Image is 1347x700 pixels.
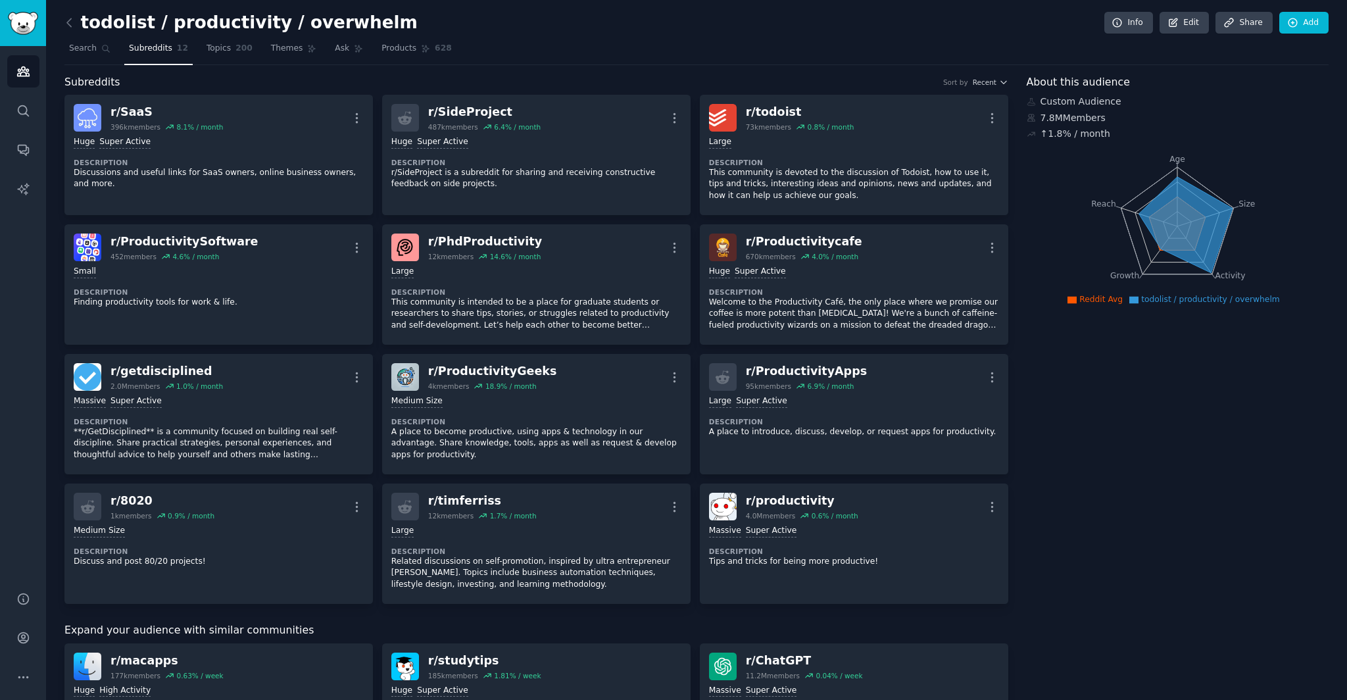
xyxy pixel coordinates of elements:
div: r/ ProductivityGeeks [428,363,557,380]
a: productivityr/productivity4.0Mmembers0.6% / monthMassiveSuper ActiveDescriptionTips and tricks fo... [700,484,1008,604]
div: 4.0M members [746,511,796,520]
div: r/ ProductivityApps [746,363,867,380]
span: 628 [435,43,452,55]
div: r/ macapps [110,653,224,669]
div: 0.9 % / month [168,511,214,520]
div: Medium Size [74,525,125,537]
div: Super Active [417,136,468,149]
div: Large [709,395,731,408]
dt: Description [74,158,364,167]
div: 1k members [110,511,152,520]
div: 0.63 % / week [176,671,223,680]
a: Info [1104,12,1153,34]
div: 1.81 % / week [494,671,541,680]
p: Discuss and post 80/20 projects! [74,556,364,568]
p: Finding productivity tools for work & life. [74,297,364,309]
span: Search [69,43,97,55]
p: Discussions and useful links for SaaS owners, online business owners, and more. [74,167,364,190]
a: Search [64,38,115,65]
div: 95k members [746,382,791,391]
a: Subreddits12 [124,38,193,65]
div: Huge [709,266,730,278]
p: r/SideProject is a subreddit for sharing and receiving constructive feedback on side projects. [391,167,681,190]
img: ProductivitySoftware [74,234,101,261]
div: Super Active [99,136,151,149]
p: A place to introduce, discuss, develop, or request apps for productivity. [709,426,999,438]
dt: Description [391,417,681,426]
img: productivity [709,493,737,520]
div: Super Active [736,395,787,408]
p: A place to become productive, using apps & technology in our advantage. Share knowledge, tools, a... [391,426,681,461]
div: 670k members [746,252,796,261]
div: 12k members [428,511,474,520]
img: getdisciplined [74,363,101,391]
dt: Description [709,158,999,167]
div: 396k members [110,122,160,132]
a: r/SideProject487kmembers6.4% / monthHugeSuper ActiveDescriptionr/SideProject is a subreddit for s... [382,95,691,215]
div: r/ studytips [428,653,541,669]
div: 12k members [428,252,474,261]
div: 1.7 % / month [490,511,537,520]
div: Super Active [735,266,786,278]
a: Ask [330,38,368,65]
img: macapps [74,653,101,680]
dt: Description [709,417,999,426]
a: Topics200 [202,38,257,65]
dt: Description [709,287,999,297]
a: SaaSr/SaaS396kmembers8.1% / monthHugeSuper ActiveDescriptionDiscussions and useful links for SaaS... [64,95,373,215]
div: Massive [709,685,741,697]
dt: Description [74,417,364,426]
img: Productivitycafe [709,234,737,261]
div: 18.9 % / month [485,382,537,391]
div: Custom Audience [1027,95,1329,109]
div: Large [391,266,414,278]
dt: Description [74,547,364,556]
img: GummySearch logo [8,12,38,35]
div: r/ 8020 [110,493,214,509]
div: 1.0 % / month [176,382,223,391]
span: Ask [335,43,349,55]
a: Add [1279,12,1329,34]
span: Products [381,43,416,55]
div: Massive [74,395,106,408]
div: Super Active [417,685,468,697]
a: getdisciplinedr/getdisciplined2.0Mmembers1.0% / monthMassiveSuper ActiveDescription**r/GetDiscipl... [64,354,373,474]
span: Subreddits [64,74,120,91]
dt: Description [709,547,999,556]
span: 200 [235,43,253,55]
h2: todolist / productivity / overwhelm [64,12,418,34]
tspan: Growth [1110,271,1139,280]
a: ProductivityGeeksr/ProductivityGeeks4kmembers18.9% / monthMedium SizeDescriptionA place to become... [382,354,691,474]
div: Huge [391,136,412,149]
div: Super Active [110,395,162,408]
div: 0.04 % / week [816,671,862,680]
span: Topics [207,43,231,55]
div: Super Active [746,685,797,697]
div: 452 members [110,252,157,261]
a: Productivitycafer/Productivitycafe670kmembers4.0% / monthHugeSuper ActiveDescriptionWelcome to th... [700,224,1008,345]
span: Expand your audience with similar communities [64,622,314,639]
div: 4.6 % / month [172,252,219,261]
div: Huge [391,685,412,697]
a: Themes [266,38,322,65]
div: 11.2M members [746,671,800,680]
tspan: Size [1238,199,1255,208]
div: Huge [74,685,95,697]
div: High Activity [99,685,151,697]
p: This community is devoted to the discussion of Todoist, how to use it, tips and tricks, interesti... [709,167,999,202]
p: Tips and tricks for being more productive! [709,556,999,568]
div: 4k members [428,382,470,391]
div: 0.6 % / month [812,511,858,520]
div: ↑ 1.8 % / month [1041,127,1110,141]
dt: Description [391,158,681,167]
dt: Description [74,287,364,297]
div: 185k members [428,671,478,680]
a: ProductivitySoftwarer/ProductivitySoftware452members4.6% / monthSmallDescriptionFinding productiv... [64,224,373,345]
span: 12 [177,43,188,55]
div: r/ ChatGPT [746,653,863,669]
div: Super Active [746,525,797,537]
div: 8.1 % / month [176,122,223,132]
tspan: Age [1169,155,1185,164]
a: r/80201kmembers0.9% / monthMedium SizeDescriptionDiscuss and post 80/20 projects! [64,484,373,604]
div: r/ getdisciplined [110,363,223,380]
